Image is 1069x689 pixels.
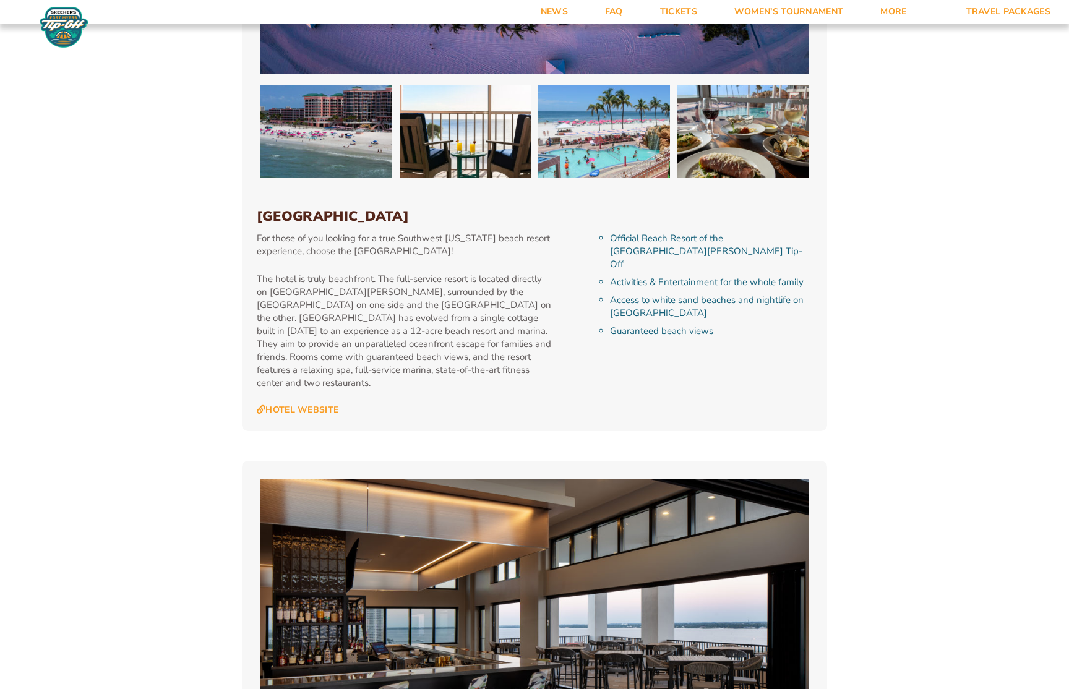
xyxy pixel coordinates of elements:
h3: [GEOGRAPHIC_DATA] [257,208,812,225]
img: Fort Myers Tip-Off [37,6,91,48]
img: Pink Shell Beach Resort & Marina (BEACH 2025) [260,85,392,178]
a: Hotel Website [257,404,338,416]
p: For those of you looking for a true Southwest [US_STATE] beach resort experience, choose the [GEO... [257,232,553,258]
li: Activities & Entertainment for the whole family [610,276,812,289]
li: Access to white sand beaches and nightlife on [GEOGRAPHIC_DATA] [610,294,812,320]
li: Guaranteed beach views [610,325,812,338]
img: Pink Shell Beach Resort & Marina (BEACH 2025) [677,85,809,178]
img: Pink Shell Beach Resort & Marina (BEACH 2025) [538,85,670,178]
p: The hotel is truly beachfront. The full-service resort is located directly on [GEOGRAPHIC_DATA][P... [257,273,553,390]
li: Official Beach Resort of the [GEOGRAPHIC_DATA][PERSON_NAME] Tip-Off [610,232,812,271]
img: Pink Shell Beach Resort & Marina (BEACH 2025) [400,85,531,178]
